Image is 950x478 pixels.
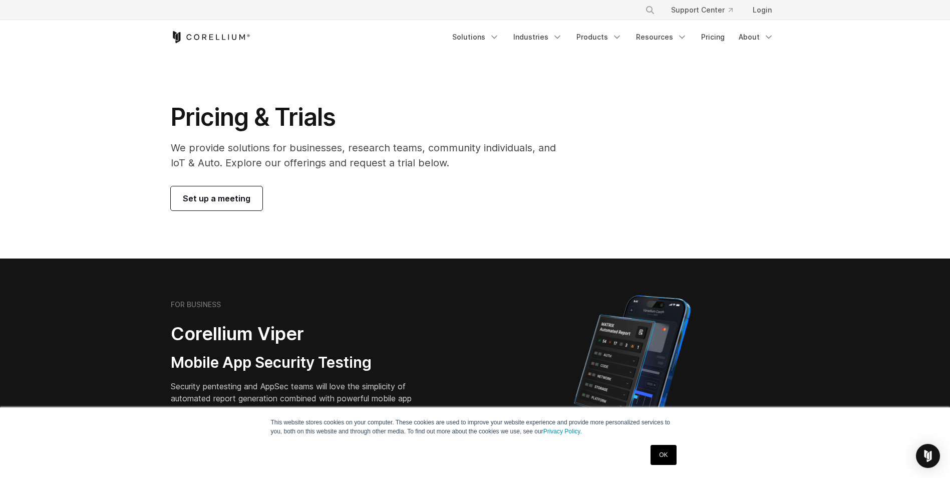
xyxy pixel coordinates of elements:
[171,323,427,345] h2: Corellium Viper
[745,1,780,19] a: Login
[446,28,780,46] div: Navigation Menu
[171,186,262,210] a: Set up a meeting
[171,102,570,132] h1: Pricing & Trials
[271,418,680,436] p: This website stores cookies on your computer. These cookies are used to improve your website expe...
[446,28,505,46] a: Solutions
[695,28,731,46] a: Pricing
[171,380,427,416] p: Security pentesting and AppSec teams will love the simplicity of automated report generation comb...
[651,445,676,465] a: OK
[171,300,221,309] h6: FOR BUSINESS
[641,1,659,19] button: Search
[557,291,708,466] img: Corellium MATRIX automated report on iPhone showing app vulnerability test results across securit...
[543,428,582,435] a: Privacy Policy.
[171,353,427,372] h3: Mobile App Security Testing
[630,28,693,46] a: Resources
[663,1,741,19] a: Support Center
[171,31,250,43] a: Corellium Home
[507,28,568,46] a: Industries
[733,28,780,46] a: About
[171,140,570,170] p: We provide solutions for businesses, research teams, community individuals, and IoT & Auto. Explo...
[570,28,628,46] a: Products
[633,1,780,19] div: Navigation Menu
[916,444,940,468] div: Open Intercom Messenger
[183,192,250,204] span: Set up a meeting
